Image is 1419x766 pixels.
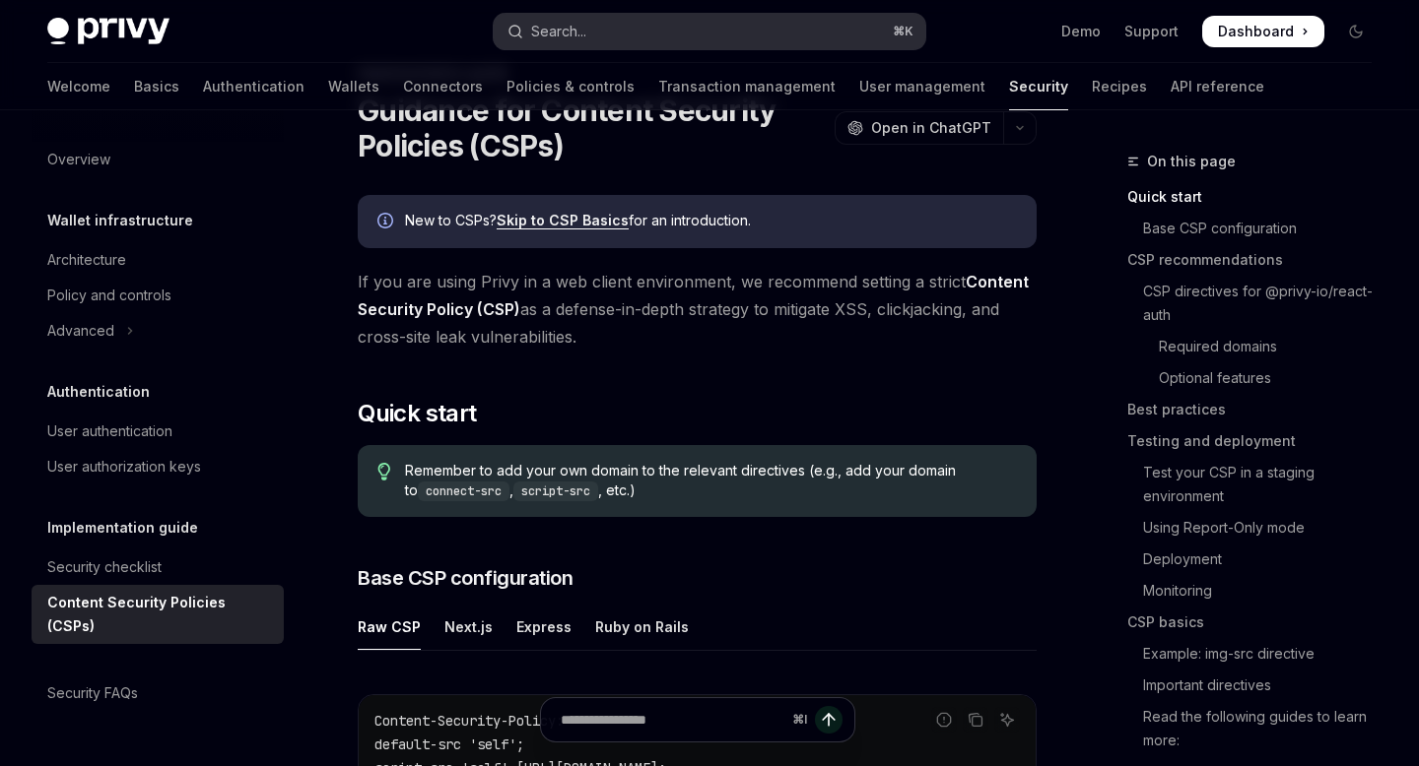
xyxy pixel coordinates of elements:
[1009,63,1068,110] a: Security
[1202,16,1324,47] a: Dashboard
[403,63,483,110] a: Connectors
[1127,543,1387,575] a: Deployment
[561,698,784,741] input: Ask a question...
[203,63,304,110] a: Authentication
[47,319,114,343] div: Advanced
[134,63,179,110] a: Basics
[47,681,138,705] div: Security FAQs
[1340,16,1372,47] button: Toggle dark mode
[47,419,172,443] div: User authentication
[405,461,1017,501] span: Remember to add your own domain to the relevant directives (e.g., add your domain to , , etc.)
[32,449,284,484] a: User authorization keys
[1127,425,1387,457] a: Testing and deployment
[1127,575,1387,606] a: Monitoring
[377,213,397,232] svg: Info
[531,20,586,43] div: Search...
[32,142,284,177] a: Overview
[47,148,110,171] div: Overview
[444,604,493,650] div: Next.js
[358,604,421,650] div: Raw CSP
[1171,63,1264,110] a: API reference
[418,481,509,501] code: connect-src
[513,481,598,501] code: script-src
[507,63,635,110] a: Policies & controls
[32,549,284,585] a: Security checklist
[1061,22,1101,41] a: Demo
[835,111,1003,145] button: Open in ChatGPT
[32,585,284,644] a: Content Security Policies (CSPs)
[32,313,284,349] button: Toggle Advanced section
[595,604,689,650] div: Ruby on Rails
[1127,331,1387,362] a: Required domains
[32,675,284,711] a: Security FAQs
[328,63,379,110] a: Wallets
[47,18,169,45] img: dark logo
[32,414,284,449] a: User authentication
[377,463,391,480] svg: Tip
[658,63,836,110] a: Transaction management
[1127,457,1387,512] a: Test your CSP in a staging environment
[47,248,126,272] div: Architecture
[1127,394,1387,425] a: Best practices
[47,455,201,479] div: User authorization keys
[1092,63,1147,110] a: Recipes
[1127,244,1387,276] a: CSP recommendations
[1127,213,1387,244] a: Base CSP configuration
[358,398,476,429] span: Quick start
[47,380,150,404] h5: Authentication
[358,564,573,592] span: Base CSP configuration
[32,278,284,313] a: Policy and controls
[859,63,985,110] a: User management
[47,591,272,638] div: Content Security Policies (CSPs)
[405,211,1017,232] div: New to CSPs? for an introduction.
[494,14,924,49] button: Open search
[893,24,913,39] span: ⌘ K
[47,284,171,307] div: Policy and controls
[1218,22,1294,41] span: Dashboard
[1127,638,1387,670] a: Example: img-src directive
[1127,362,1387,394] a: Optional features
[1127,606,1387,638] a: CSP basics
[1127,701,1387,756] a: Read the following guides to learn more:
[1127,512,1387,543] a: Using Report-Only mode
[47,516,198,540] h5: Implementation guide
[1127,670,1387,701] a: Important directives
[516,604,572,650] div: Express
[871,118,991,138] span: Open in ChatGPT
[358,268,1037,351] span: If you are using Privy in a web client environment, we recommend setting a strict as a defense-in...
[1124,22,1179,41] a: Support
[47,209,193,232] h5: Wallet infrastructure
[815,706,843,734] button: Send message
[1127,181,1387,213] a: Quick start
[497,212,629,229] a: Skip to CSP Basics
[32,242,284,278] a: Architecture
[358,93,827,163] h1: Guidance for Content Security Policies (CSPs)
[1127,276,1387,331] a: CSP directives for @privy-io/react-auth
[1147,150,1236,173] span: On this page
[47,63,110,110] a: Welcome
[47,555,162,579] div: Security checklist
